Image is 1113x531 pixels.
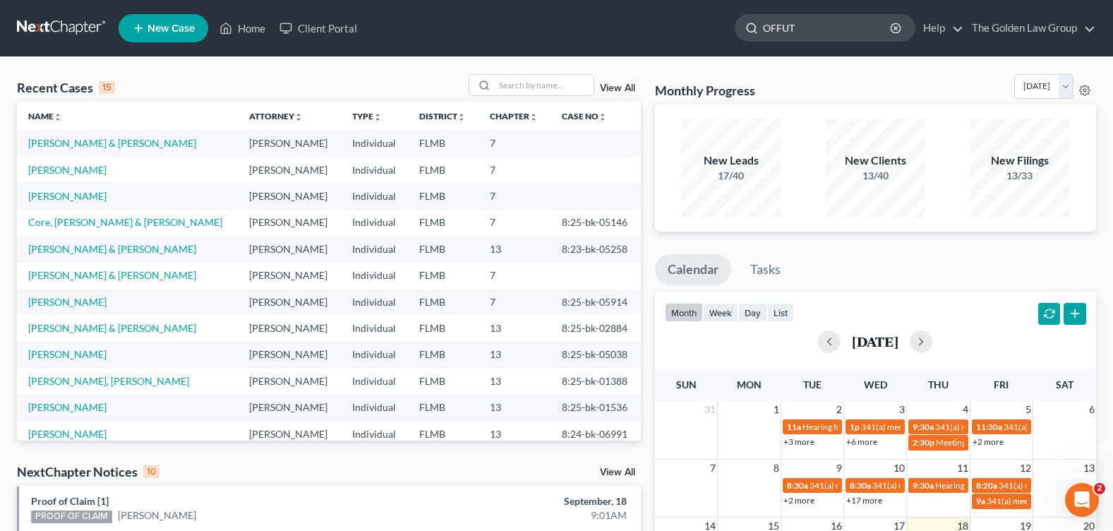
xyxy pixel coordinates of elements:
[850,422,860,432] span: 1p
[17,463,160,480] div: NextChapter Notices
[1082,460,1096,477] span: 13
[479,315,551,341] td: 13
[892,460,906,477] span: 10
[408,289,479,315] td: FLMB
[99,81,115,94] div: 15
[408,210,479,236] td: FLMB
[562,111,607,121] a: Case Nounfold_more
[249,111,303,121] a: Attorneyunfold_more
[31,511,112,523] div: PROOF OF CLAIM
[341,130,409,156] td: Individual
[787,422,801,432] span: 11a
[28,348,107,360] a: [PERSON_NAME]
[28,322,196,334] a: [PERSON_NAME] & [PERSON_NAME]
[961,401,970,418] span: 4
[767,303,794,322] button: list
[408,130,479,156] td: FLMB
[438,508,627,523] div: 9:01AM
[408,421,479,447] td: FLMB
[479,342,551,368] td: 13
[495,75,594,95] input: Search by name...
[956,460,970,477] span: 11
[438,494,627,508] div: September, 18
[913,480,934,491] span: 9:30a
[737,378,762,390] span: Mon
[864,378,887,390] span: Wed
[846,495,882,506] a: +17 more
[479,368,551,394] td: 13
[973,436,1004,447] a: +2 more
[408,183,479,209] td: FLMB
[976,480,997,491] span: 8:20a
[28,164,107,176] a: [PERSON_NAME]
[31,495,109,507] a: Proof of Claim [1]
[28,269,196,281] a: [PERSON_NAME] & [PERSON_NAME]
[682,169,781,183] div: 17/40
[272,16,364,41] a: Client Portal
[913,437,934,448] span: 2:30p
[600,467,635,477] a: View All
[655,254,731,285] a: Calendar
[551,236,640,262] td: 8:23-bk-05258
[935,422,1071,432] span: 341(a) meeting for [PERSON_NAME]
[238,210,341,236] td: [PERSON_NAME]
[238,368,341,394] td: [PERSON_NAME]
[341,368,409,394] td: Individual
[148,23,195,34] span: New Case
[872,480,1009,491] span: 341(a) meeting for [PERSON_NAME]
[479,130,551,156] td: 7
[238,395,341,421] td: [PERSON_NAME]
[238,421,341,447] td: [PERSON_NAME]
[665,303,703,322] button: month
[551,395,640,421] td: 8:25-bk-01536
[936,437,1093,448] span: Meeting of Creditors for [PERSON_NAME]
[802,422,913,432] span: Hearing for [PERSON_NAME]
[238,289,341,315] td: [PERSON_NAME]
[551,342,640,368] td: 8:25-bk-05038
[1065,483,1099,517] iframe: Intercom live chat
[419,111,466,121] a: Districtunfold_more
[551,289,640,315] td: 8:25-bk-05914
[408,262,479,288] td: FLMB
[655,82,755,99] h3: Monthly Progress
[408,236,479,262] td: FLMB
[212,16,272,41] a: Home
[551,315,640,341] td: 8:25-bk-02884
[479,421,551,447] td: 13
[457,113,466,121] i: unfold_more
[294,113,303,121] i: unfold_more
[976,496,985,506] span: 9a
[408,157,479,183] td: FLMB
[28,243,196,255] a: [PERSON_NAME] & [PERSON_NAME]
[703,401,717,418] span: 31
[238,183,341,209] td: [PERSON_NAME]
[373,113,382,121] i: unfold_more
[852,334,898,349] h2: [DATE]
[341,342,409,368] td: Individual
[835,460,843,477] span: 9
[28,375,189,387] a: [PERSON_NAME], [PERSON_NAME]
[703,303,738,322] button: week
[835,401,843,418] span: 2
[826,153,925,169] div: New Clients
[676,378,697,390] span: Sun
[490,111,538,121] a: Chapterunfold_more
[861,422,997,432] span: 341(a) meeting for [PERSON_NAME]
[238,236,341,262] td: [PERSON_NAME]
[341,421,409,447] td: Individual
[479,236,551,262] td: 13
[341,210,409,236] td: Individual
[1018,460,1033,477] span: 12
[28,111,62,121] a: Nameunfold_more
[826,169,925,183] div: 13/40
[17,79,115,96] div: Recent Cases
[810,480,946,491] span: 341(a) meeting for [PERSON_NAME]
[846,436,877,447] a: +6 more
[54,113,62,121] i: unfold_more
[28,296,107,308] a: [PERSON_NAME]
[600,83,635,93] a: View All
[479,262,551,288] td: 7
[970,169,1069,183] div: 13/33
[551,368,640,394] td: 8:25-bk-01388
[479,289,551,315] td: 7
